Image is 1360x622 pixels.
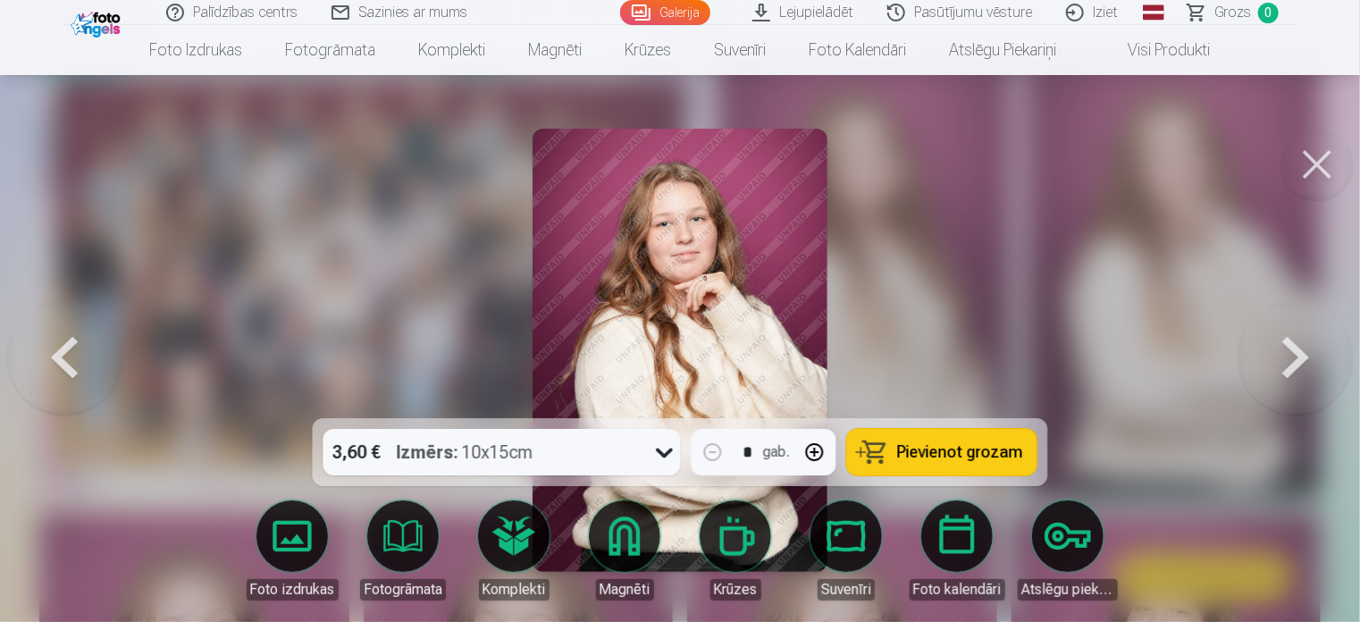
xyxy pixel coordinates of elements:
[685,500,785,601] a: Krūzes
[1214,2,1251,23] span: Grozs
[397,429,533,475] div: 10x15cm
[910,579,1005,601] div: Foto kalendāri
[508,25,604,75] a: Magnēti
[247,579,339,601] div: Foto izdrukas
[479,579,550,601] div: Komplekti
[1018,500,1118,601] a: Atslēgu piekariņi
[242,500,342,601] a: Foto izdrukas
[788,25,928,75] a: Foto kalendāri
[796,500,896,601] a: Suvenīri
[847,429,1037,475] button: Pievienot grozam
[907,500,1007,601] a: Foto kalendāri
[818,579,875,601] div: Suvenīri
[1018,579,1118,601] div: Atslēgu piekariņi
[1079,25,1232,75] a: Visi produkti
[360,579,446,601] div: Fotogrāmata
[897,444,1023,460] span: Pievienot grozam
[596,579,654,601] div: Magnēti
[397,440,458,465] strong: Izmērs :
[763,441,790,463] div: gab.
[264,25,398,75] a: Fotogrāmata
[693,25,788,75] a: Suvenīri
[323,429,390,475] div: 3,60 €
[71,7,125,38] img: /fa1
[398,25,508,75] a: Komplekti
[129,25,264,75] a: Foto izdrukas
[604,25,693,75] a: Krūzes
[928,25,1079,75] a: Atslēgu piekariņi
[575,500,675,601] a: Magnēti
[710,579,761,601] div: Krūzes
[1258,3,1279,23] span: 0
[464,500,564,601] a: Komplekti
[353,500,453,601] a: Fotogrāmata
